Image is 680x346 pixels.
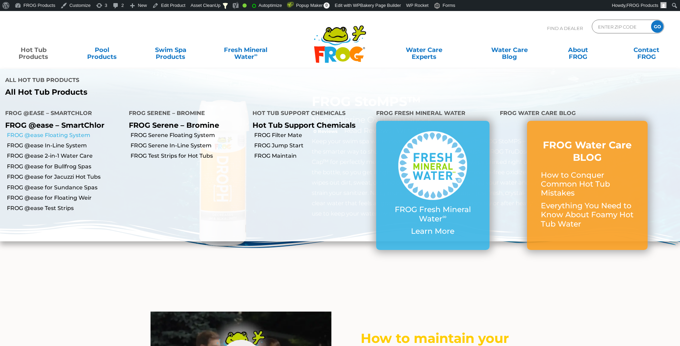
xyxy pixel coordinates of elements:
a: FROG Jump Start [254,142,371,149]
a: Swim SpaProducts [144,43,197,57]
a: FROG Fresh Mineral Water∞ Learn More [390,131,476,239]
a: FROG @ease 2-in-1 Water Care [7,152,124,160]
a: FROG Serene In-Line System [131,142,247,149]
a: FROG Test Strips for Hot Tubs [131,152,247,160]
h4: Hot Tub Support Chemicals [253,107,366,121]
span: 0 [323,2,330,9]
div: Good [243,3,247,8]
h4: FROG Water Care Blog [500,107,675,121]
sup: ∞ [254,52,258,57]
a: FROG @ease for Sundance Spas [7,184,124,191]
h4: FROG @ease – SmartChlor [5,107,119,121]
p: How to Conquer Common Hot Tub Mistakes [541,171,634,198]
h4: FROG Serene – Bromine [129,107,242,121]
a: FROG @ease for Jacuzzi Hot Tubs [7,173,124,181]
a: FROG Serene Floating System [131,132,247,139]
a: Hot TubProducts [7,43,60,57]
a: PoolProducts [75,43,129,57]
input: GO [651,20,663,33]
p: Everything You Need to Know About Foamy Hot Tub Water [541,201,634,229]
a: All Hot Tub Products [5,88,335,97]
h3: FROG Water Care BLOG [541,139,634,164]
a: FROG Water Care BLOG How to Conquer Common Hot Tub Mistakes Everything You Need to Know About Foa... [541,139,634,232]
a: FROG @ease for Bullfrog Spas [7,163,124,170]
a: FROG @ease In-Line System [7,142,124,149]
a: FROG Filter Mate [254,132,371,139]
p: Hot Tub Support Chemicals [253,121,366,129]
p: FROG Serene – Bromine [129,121,242,129]
a: AboutFROG [551,43,605,57]
a: Water CareBlog [483,43,536,57]
input: Zip Code Form [597,22,644,32]
a: FROG @ease Test Strips [7,205,124,212]
a: Water CareExperts [381,43,467,57]
span: FROG Products [627,3,658,8]
sup: ∞ [442,213,446,220]
p: Find A Dealer [547,20,583,37]
h4: All Hot Tub Products [5,74,335,88]
a: Fresh MineralWater∞ [213,43,279,57]
p: FROG Fresh Mineral Water [390,205,476,223]
h4: FROG Fresh Mineral Water [376,107,490,121]
a: FROG @ease for Floating Weir [7,194,124,202]
a: ContactFROG [620,43,673,57]
a: FROG @ease Floating System [7,132,124,139]
a: FROG Maintain [254,152,371,160]
p: Learn More [390,227,476,236]
p: FROG @ease – SmartChlor [5,121,119,129]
